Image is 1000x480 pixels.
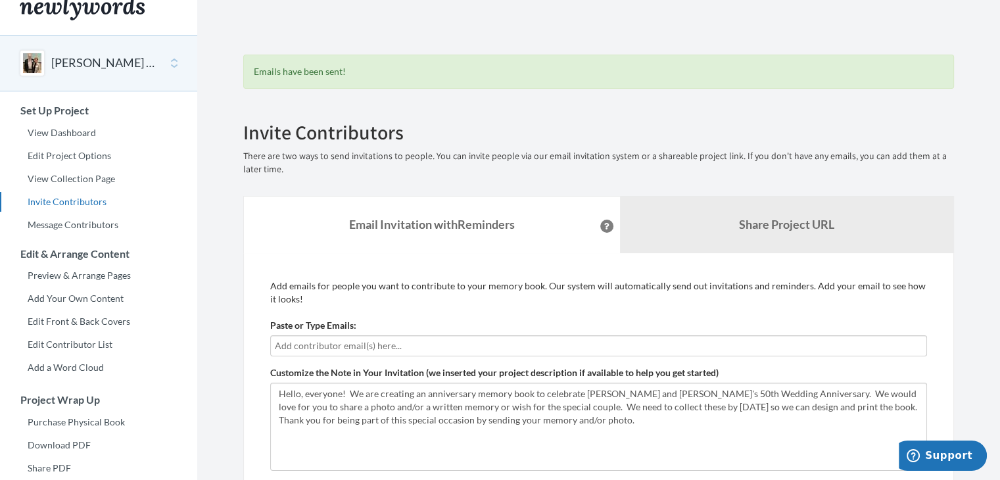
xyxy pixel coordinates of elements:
iframe: Opens a widget where you can chat to one of our agents [899,441,987,473]
h3: Edit & Arrange Content [1,248,197,260]
h3: Set Up Project [1,105,197,116]
textarea: Hello, everyone! We are creating an anniversary memory book to celebrate [PERSON_NAME] and [PERSO... [270,383,927,471]
input: Add contributor email(s) here... [275,339,922,353]
b: Share Project URL [739,217,834,231]
button: [PERSON_NAME] & Di 50th [51,55,158,72]
strong: Email Invitation with Reminders [349,217,515,231]
p: Add emails for people you want to contribute to your memory book. Our system will automatically s... [270,279,927,306]
p: There are two ways to send invitations to people. You can invite people via our email invitation ... [243,150,954,176]
label: Customize the Note in Your Invitation (we inserted your project description if available to help ... [270,366,719,379]
h3: Project Wrap Up [1,394,197,406]
div: Emails have been sent! [243,55,954,89]
h2: Invite Contributors [243,122,954,143]
label: Paste or Type Emails: [270,319,356,332]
